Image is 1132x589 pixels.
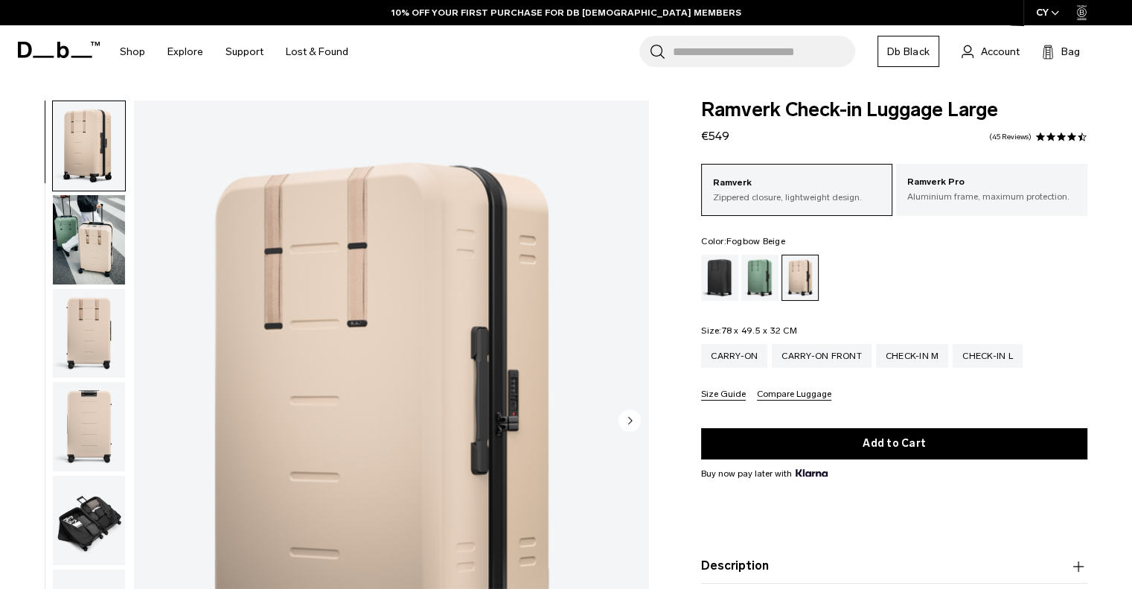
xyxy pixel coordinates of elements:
[226,25,263,78] a: Support
[741,255,778,301] a: Green Ray
[391,6,741,19] a: 10% OFF YOUR FIRST PURCHASE FOR DB [DEMOGRAPHIC_DATA] MEMBERS
[757,389,831,401] button: Compare Luggage
[1061,44,1080,60] span: Bag
[286,25,348,78] a: Lost & Found
[953,344,1023,368] a: Check-in L
[701,558,1087,576] button: Description
[981,44,1020,60] span: Account
[52,101,126,191] button: Ramverk Check-in Luggage Large Fogbow Beige
[876,344,949,368] a: Check-in M
[701,344,767,368] a: Carry-on
[907,175,1076,190] p: Ramverk Pro
[53,382,125,471] img: Ramverk Check-in Luggage Large Fogbow Beige
[701,255,738,301] a: Black Out
[109,25,359,78] nav: Main Navigation
[52,381,126,472] button: Ramverk Check-in Luggage Large Fogbow Beige
[962,42,1020,60] a: Account
[701,428,1087,459] button: Add to Cart
[989,133,1032,141] a: 45 reviews
[713,176,880,191] p: Ramverk
[618,409,641,434] button: Next slide
[52,475,126,566] button: Ramverk Check-in Luggage Large Fogbow Beige
[167,25,203,78] a: Explore
[713,191,880,204] p: Zippered closure, lightweight design.
[53,476,125,565] img: Ramverk Check-in Luggage Large Fogbow Beige
[701,389,746,401] button: Size Guide
[701,237,785,246] legend: Color:
[796,469,828,477] img: {"height" => 20, "alt" => "Klarna"}
[120,25,145,78] a: Shop
[701,326,797,335] legend: Size:
[726,236,785,246] span: Fogbow Beige
[701,101,1087,120] span: Ramverk Check-in Luggage Large
[53,195,125,284] img: Ramverk_beige_large_on_oerson.png
[52,288,126,379] button: Ramverk Check-in Luggage Large Fogbow Beige
[52,194,126,285] button: Ramverk_beige_large_on_oerson.png
[701,467,828,480] span: Buy now pay later with
[877,36,939,67] a: Db Black
[53,101,125,191] img: Ramverk Check-in Luggage Large Fogbow Beige
[772,344,872,368] a: Carry-on Front
[781,255,819,301] a: Fogbow Beige
[896,164,1087,214] a: Ramverk Pro Aluminium frame, maximum protection.
[701,129,729,143] span: €549
[53,289,125,378] img: Ramverk Check-in Luggage Large Fogbow Beige
[1042,42,1080,60] button: Bag
[721,325,796,336] span: 78 x 49.5 x 32 CM
[907,190,1076,203] p: Aluminium frame, maximum protection.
